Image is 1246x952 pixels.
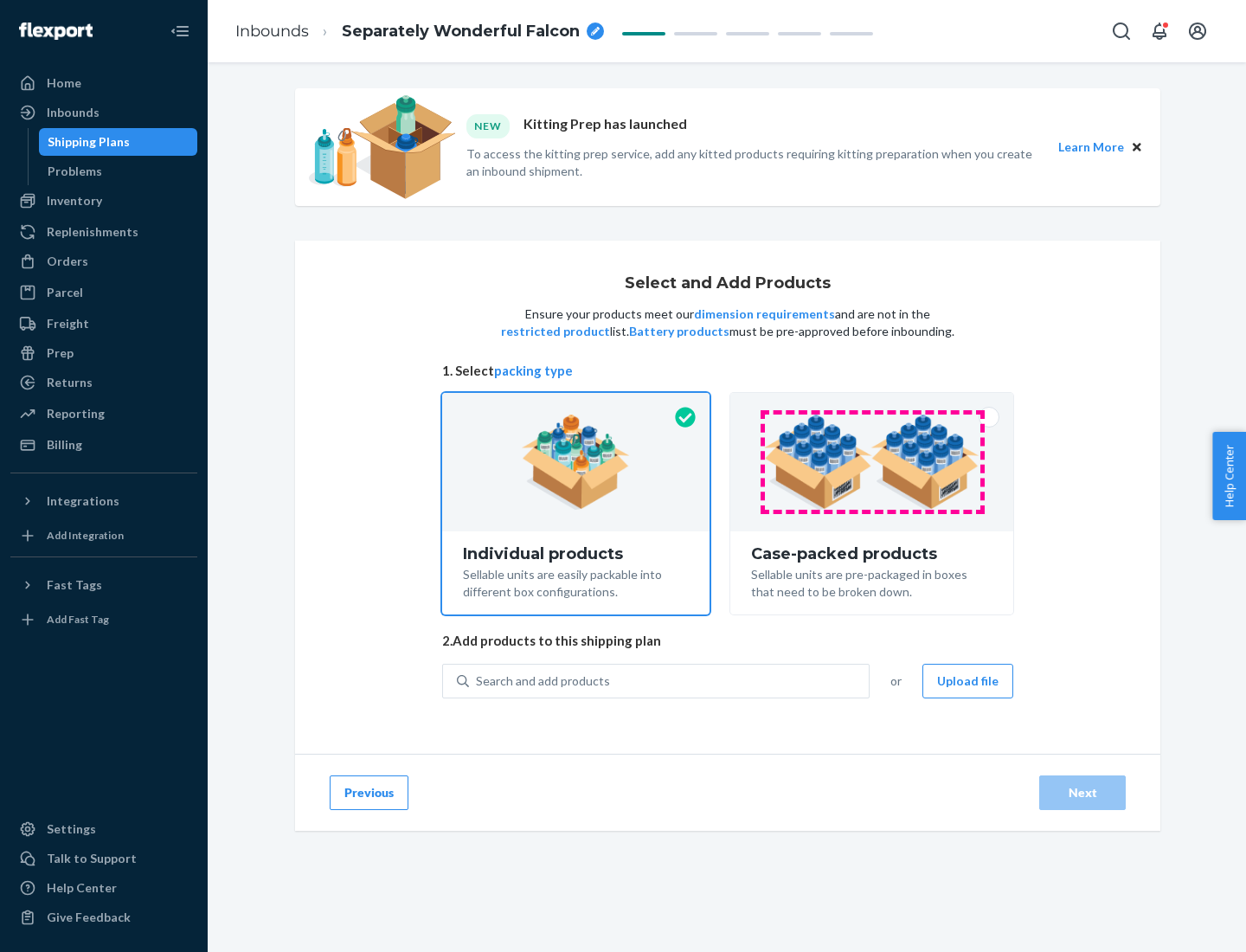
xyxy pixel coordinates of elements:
a: Add Fast Tag [10,606,197,634]
button: Fast Tags [10,571,197,599]
button: Battery products [629,323,729,340]
div: Search and add products [476,672,610,690]
a: Inbounds [10,99,197,126]
button: Close [1127,138,1146,157]
div: Replenishments [47,223,138,241]
h1: Select and Add Products [625,275,831,293]
button: Open notifications [1142,14,1177,48]
div: Home [47,74,81,92]
div: Add Integration [47,528,124,543]
div: Shipping Plans [48,133,130,151]
div: Add Fast Tag [47,612,109,627]
div: Freight [47,315,89,332]
button: Give Feedback [10,904,197,931]
div: Orders [47,253,88,270]
span: 2. Add products to this shipping plan [442,632,1013,650]
div: Sellable units are pre-packaged in boxes that need to be broken down. [751,563,992,601]
a: Prep [10,339,197,367]
div: NEW [466,114,510,138]
a: Replenishments [10,218,197,246]
button: Integrations [10,487,197,515]
a: Freight [10,310,197,338]
div: Problems [48,163,102,180]
div: Case-packed products [751,545,992,563]
p: To access the kitting prep service, add any kitted products requiring kitting preparation when yo... [466,145,1043,180]
div: Reporting [47,405,105,422]
div: Inbounds [47,104,100,121]
div: Fast Tags [47,576,102,594]
img: individual-pack.facf35554cb0f1810c75b2bd6df2d64e.png [522,415,630,510]
span: 1. Select [442,362,1013,380]
img: case-pack.59cecea509d18c883b923b81aeac6d0b.png [764,415,979,510]
div: Talk to Support [47,850,137,867]
button: Help Center [1212,432,1246,520]
button: Open account menu [1180,14,1215,48]
a: Talk to Support [10,845,197,872]
button: Learn More [1058,138,1124,157]
a: Billing [10,431,197,459]
a: Home [10,69,197,97]
ol: breadcrumbs [222,6,618,57]
span: or [890,672,902,690]
div: Inventory [47,192,102,209]
a: Add Integration [10,522,197,550]
a: Problems [39,158,198,185]
button: packing type [494,362,573,380]
div: Settings [47,820,96,838]
div: Billing [47,436,82,453]
div: Parcel [47,284,83,301]
button: Open Search Box [1104,14,1139,48]
span: Separately Wonderful Falcon [342,21,580,43]
a: Returns [10,369,197,396]
a: Inbounds [235,22,309,41]
div: Next [1054,784,1111,801]
div: Sellable units are easily packable into different box configurations. [463,563,689,601]
button: Previous [330,775,408,810]
div: Integrations [47,492,119,510]
a: Parcel [10,279,197,306]
button: Upload file [922,664,1013,698]
button: Close Navigation [163,14,197,48]
a: Help Center [10,874,197,902]
p: Ensure your products meet our and are not in the list. must be pre-approved before inbounding. [499,306,956,340]
img: Flexport logo [19,23,93,40]
button: restricted product [501,323,610,340]
a: Shipping Plans [39,128,198,156]
a: Reporting [10,400,197,428]
div: Individual products [463,545,689,563]
div: Prep [47,344,74,362]
div: Returns [47,374,93,391]
div: Help Center [47,879,117,897]
button: Next [1039,775,1126,810]
a: Orders [10,248,197,275]
a: Inventory [10,187,197,215]
p: Kitting Prep has launched [523,114,687,138]
div: Give Feedback [47,909,131,926]
a: Settings [10,815,197,843]
button: dimension requirements [694,306,835,323]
